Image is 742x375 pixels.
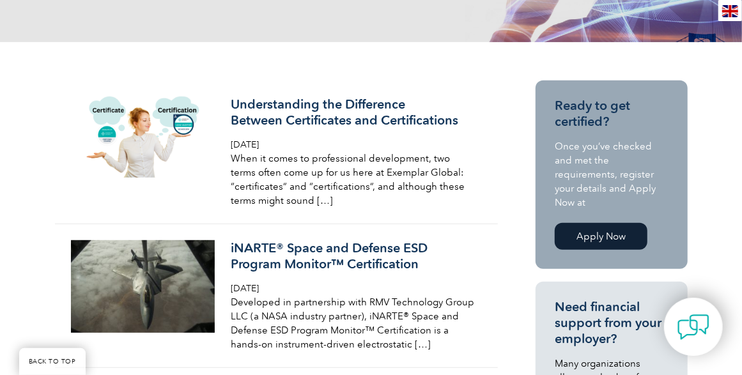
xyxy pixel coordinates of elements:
p: Developed in partnership with RMV Technology Group LLC (a NASA industry partner), iNARTE® Space a... [231,295,477,351]
img: Auditor-Online-image-640x360-640-x-416-px-5-300x169.png [71,96,215,178]
p: Once you’ve checked and met the requirements, register your details and Apply Now at [555,139,669,210]
span: [DATE] [231,139,259,150]
img: contact-chat.png [677,311,709,343]
h3: Ready to get certified? [555,98,669,130]
span: [DATE] [231,283,259,294]
a: iNARTE® Space and Defense ESD Program Monitor™ Certification [DATE] Developed in partnership with... [55,224,498,368]
a: Apply Now [555,223,647,250]
h3: iNARTE® Space and Defense ESD Program Monitor™ Certification [231,240,477,272]
p: When it comes to professional development, two terms often come up for us here at Exemplar Global... [231,151,477,208]
a: BACK TO TOP [19,348,86,375]
h3: Understanding the Difference Between Certificates and Certifications [231,96,477,128]
img: f-22-raptor-gf89e784b7_1280-300x193.jpg [71,240,215,333]
h3: Need financial support from your employer? [555,299,669,347]
img: en [722,5,738,17]
a: Understanding the DifferenceBetween Certificates and Certifications [DATE] When it comes to profe... [55,80,498,224]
